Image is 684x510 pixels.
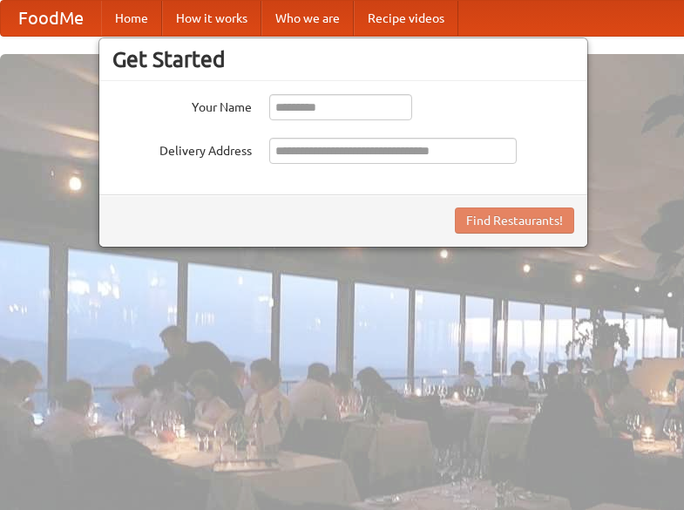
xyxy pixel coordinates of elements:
[354,1,458,36] a: Recipe videos
[112,138,252,160] label: Delivery Address
[101,1,162,36] a: Home
[112,94,252,116] label: Your Name
[455,207,574,234] button: Find Restaurants!
[162,1,261,36] a: How it works
[1,1,101,36] a: FoodMe
[261,1,354,36] a: Who we are
[112,46,574,72] h3: Get Started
